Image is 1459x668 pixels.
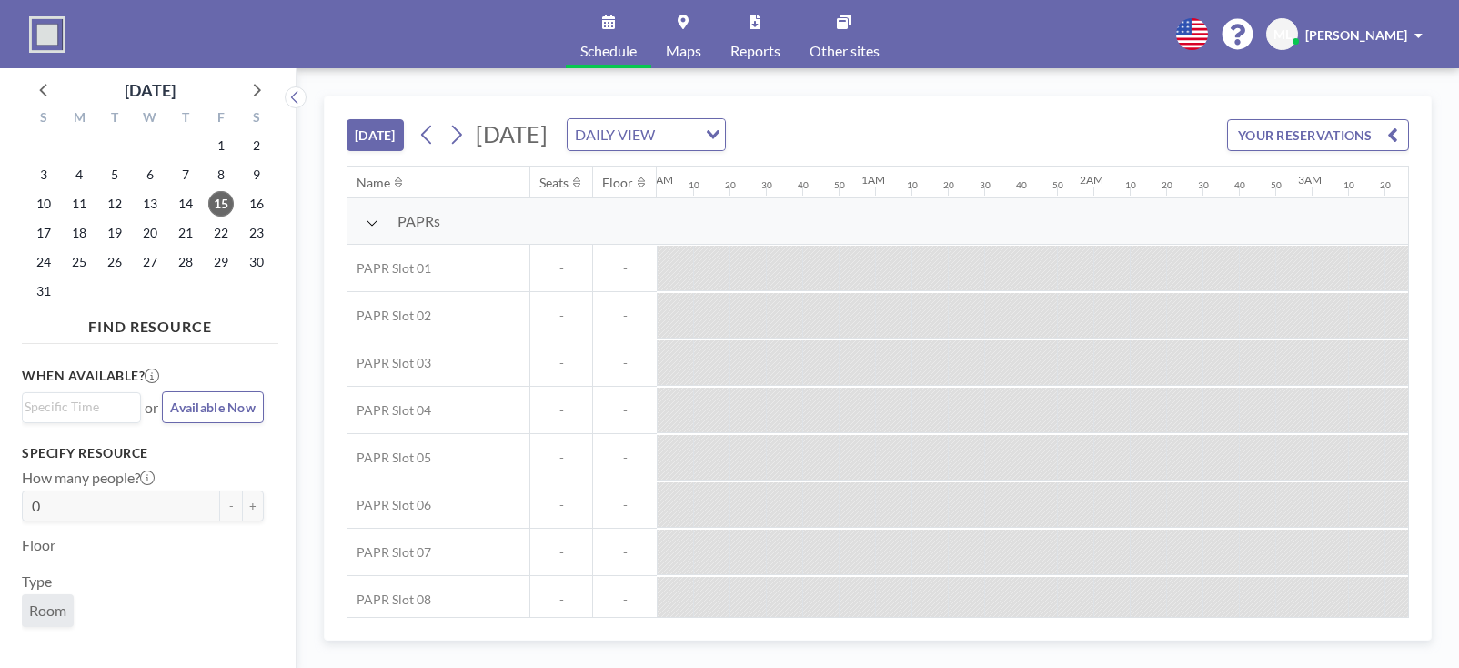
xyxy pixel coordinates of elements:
span: PAPR Slot 07 [347,544,431,561]
div: 20 [1162,179,1172,191]
div: Seats [539,175,569,191]
span: Wednesday, August 20, 2025 [137,220,163,246]
h4: FIND RESOURCE [22,310,278,336]
div: [DATE] [125,77,176,103]
div: T [97,107,133,131]
span: Tuesday, August 26, 2025 [102,249,127,275]
button: Available Now [162,391,264,423]
span: Thursday, August 21, 2025 [173,220,198,246]
span: [DATE] [476,120,548,147]
span: - [593,450,657,466]
span: Friday, August 15, 2025 [208,191,234,217]
span: - [530,544,592,561]
div: F [203,107,238,131]
div: M [62,107,97,131]
span: Friday, August 22, 2025 [208,220,234,246]
span: PAPR Slot 08 [347,592,431,608]
span: Monday, August 25, 2025 [66,249,92,275]
span: - [593,497,657,513]
div: 10 [1343,179,1354,191]
span: Sunday, August 3, 2025 [31,162,56,187]
span: Monday, August 4, 2025 [66,162,92,187]
span: Schedule [580,44,637,58]
div: 40 [1234,179,1245,191]
div: 3AM [1298,173,1322,187]
span: Tuesday, August 5, 2025 [102,162,127,187]
span: PAPR Slot 03 [347,355,431,371]
span: - [530,497,592,513]
div: 20 [943,179,954,191]
span: Saturday, August 9, 2025 [244,162,269,187]
div: 30 [1198,179,1209,191]
span: DAILY VIEW [571,123,659,147]
label: Type [22,572,52,591]
span: Saturday, August 2, 2025 [244,133,269,158]
span: Tuesday, August 12, 2025 [102,191,127,217]
span: Tuesday, August 19, 2025 [102,220,127,246]
span: Friday, August 29, 2025 [208,249,234,275]
div: Search for option [568,119,725,150]
div: 30 [761,179,772,191]
span: Thursday, August 7, 2025 [173,162,198,187]
span: PAPR Slot 01 [347,260,431,277]
input: Search for option [660,123,695,147]
span: Thursday, August 28, 2025 [173,249,198,275]
div: 20 [725,179,736,191]
div: Floor [602,175,633,191]
span: Wednesday, August 6, 2025 [137,162,163,187]
label: Floor [22,536,55,554]
div: 12AM [643,173,673,187]
button: + [242,491,264,521]
div: 2AM [1080,173,1103,187]
span: PAPR Slot 02 [347,308,431,324]
span: - [530,308,592,324]
img: organization-logo [29,16,65,53]
span: ML [1273,26,1292,43]
div: S [238,107,274,131]
span: Maps [666,44,701,58]
div: Search for option [23,393,140,420]
h3: Specify resource [22,445,264,461]
button: [DATE] [347,119,404,151]
span: Sunday, August 31, 2025 [31,278,56,304]
div: S [26,107,62,131]
input: Search for option [25,397,130,417]
span: - [593,592,657,608]
span: - [593,402,657,419]
span: - [593,355,657,371]
span: Saturday, August 23, 2025 [244,220,269,246]
span: - [593,544,657,561]
span: - [593,308,657,324]
span: Saturday, August 30, 2025 [244,249,269,275]
div: 10 [907,179,918,191]
div: 50 [1052,179,1063,191]
span: Monday, August 18, 2025 [66,220,92,246]
button: - [220,491,242,521]
span: - [530,592,592,608]
span: PAPR Slot 04 [347,402,431,419]
div: 50 [834,179,845,191]
div: 40 [798,179,809,191]
span: Room [29,602,66,620]
span: Monday, August 11, 2025 [66,191,92,217]
span: - [530,260,592,277]
button: YOUR RESERVATIONS [1227,119,1409,151]
span: Thursday, August 14, 2025 [173,191,198,217]
span: Other sites [810,44,880,58]
span: PAPRs [397,212,440,230]
div: 1AM [861,173,885,187]
span: Available Now [170,400,256,415]
label: How many people? [22,469,155,487]
div: 40 [1016,179,1027,191]
div: W [133,107,168,131]
div: 10 [1125,179,1136,191]
div: 30 [980,179,991,191]
span: Reports [730,44,780,58]
span: - [530,402,592,419]
div: 50 [1271,179,1282,191]
span: Wednesday, August 27, 2025 [137,249,163,275]
span: Sunday, August 24, 2025 [31,249,56,275]
span: Saturday, August 16, 2025 [244,191,269,217]
div: 20 [1380,179,1391,191]
span: or [145,399,158,417]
